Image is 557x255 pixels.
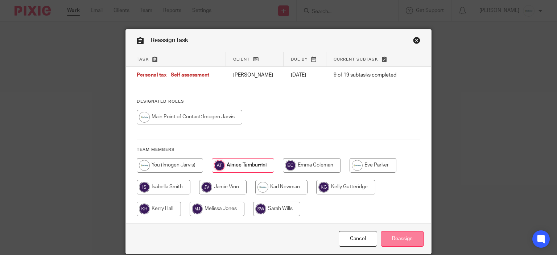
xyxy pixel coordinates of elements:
[291,71,319,79] p: [DATE]
[137,99,421,104] h4: Designated Roles
[334,57,378,61] span: Current subtask
[137,57,149,61] span: Task
[233,57,250,61] span: Client
[381,231,424,247] input: Reassign
[137,147,421,153] h4: Team members
[413,37,420,46] a: Close this dialog window
[151,37,188,43] span: Reassign task
[291,57,308,61] span: Due by
[326,67,408,84] td: 9 of 19 subtasks completed
[137,73,209,78] span: Personal tax - Self assessment
[233,71,276,79] p: [PERSON_NAME]
[339,231,377,247] a: Close this dialog window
